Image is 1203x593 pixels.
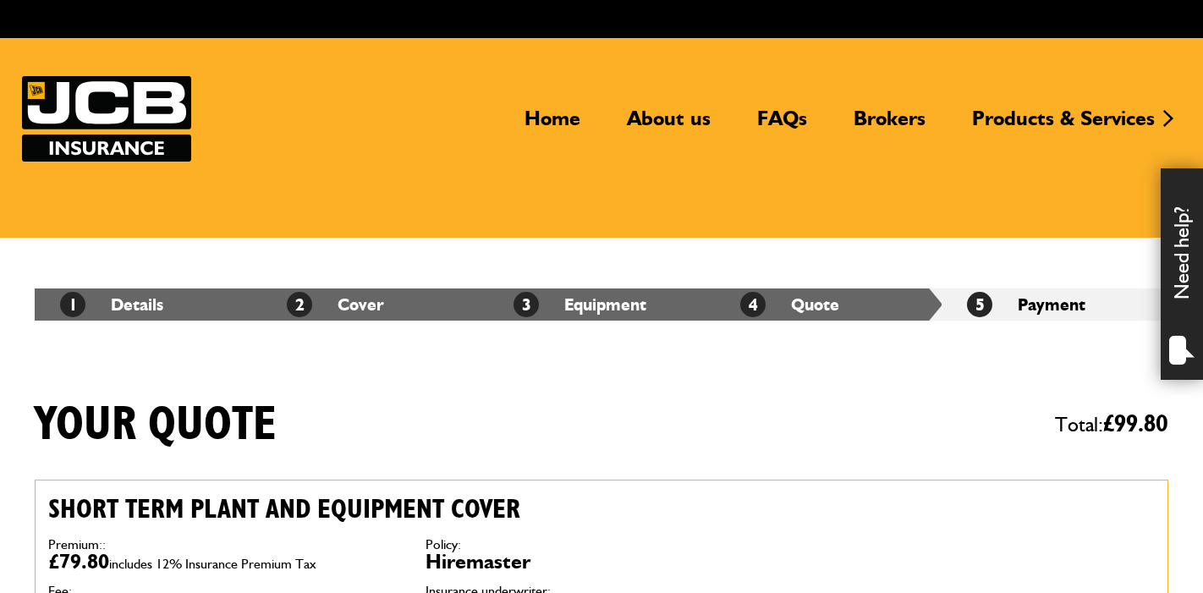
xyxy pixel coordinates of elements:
[1055,405,1168,444] span: Total:
[60,294,163,315] a: 1Details
[287,294,384,315] a: 2Cover
[287,292,312,317] span: 2
[22,76,191,162] a: JCB Insurance Services
[614,106,723,145] a: About us
[514,294,646,315] a: 3Equipment
[48,552,400,572] dd: £79.80
[1114,412,1168,437] span: 99.80
[744,106,820,145] a: FAQs
[1103,412,1168,437] span: £
[514,292,539,317] span: 3
[512,106,593,145] a: Home
[48,538,400,552] dt: Premium::
[109,556,316,572] span: includes 12% Insurance Premium Tax
[426,552,777,572] dd: Hiremaster
[959,106,1167,145] a: Products & Services
[740,292,766,317] span: 4
[1161,168,1203,380] div: Need help?
[48,493,777,525] h2: Short term plant and equipment cover
[35,397,277,453] h1: Your quote
[967,292,992,317] span: 5
[426,538,777,552] dt: Policy:
[942,288,1168,321] li: Payment
[841,106,938,145] a: Brokers
[60,292,85,317] span: 1
[715,288,942,321] li: Quote
[22,76,191,162] img: JCB Insurance Services logo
